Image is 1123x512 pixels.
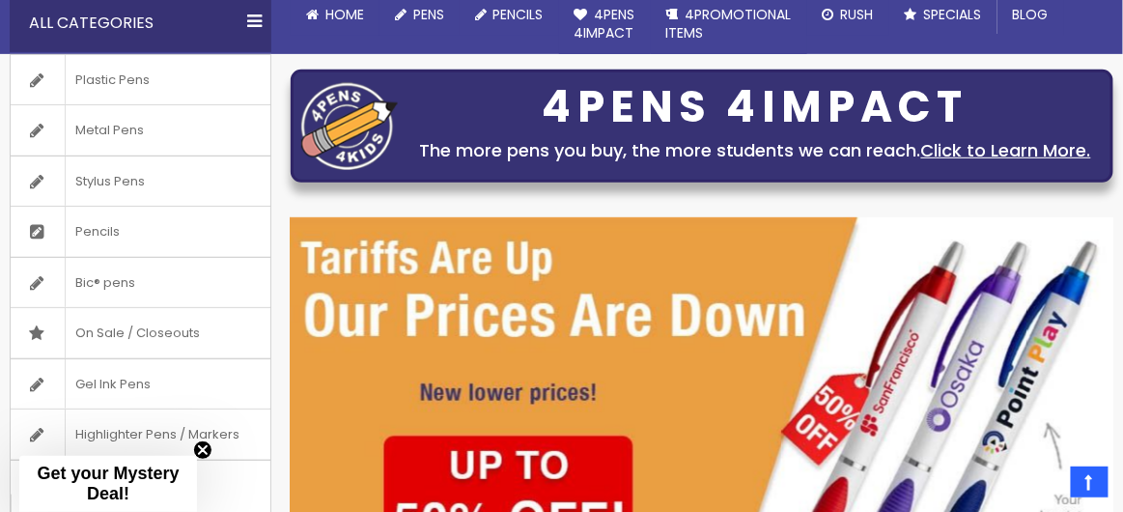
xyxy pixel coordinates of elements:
span: Home [325,5,364,24]
div: Get your Mystery Deal!Close teaser [19,456,197,512]
span: Blog [1013,5,1049,24]
span: Highlighter Pens / Markers [65,410,249,460]
iframe: Google Customer Reviews [964,460,1123,512]
a: Click to Learn More. [921,138,1091,162]
span: Pencils [65,207,129,257]
span: Stylus Pens [65,156,154,207]
span: On Sale / Closeouts [65,308,210,358]
div: 4PENS 4IMPACT [407,87,1103,128]
span: 4PROMOTIONAL ITEMS [666,5,792,43]
span: Pens [413,5,444,24]
span: Specials [924,5,982,24]
span: Get your Mystery Deal! [37,464,179,503]
a: Bic® pens [11,258,270,308]
a: Gel Ink Pens [11,359,270,410]
a: On Sale / Closeouts [11,308,270,358]
a: Highlighter Pens / Markers [11,410,270,460]
button: Close teaser [193,441,212,460]
span: Bic® pens [65,258,145,308]
span: 4Pens 4impact [575,5,635,43]
div: The more pens you buy, the more students we can reach. [407,137,1103,164]
a: Pencils [11,207,270,257]
img: four_pen_logo.png [301,82,398,170]
span: Gel Ink Pens [65,359,160,410]
a: Plastic Pens [11,55,270,105]
span: Pencils [493,5,544,24]
span: Rush [841,5,874,24]
span: Plastic Pens [65,55,159,105]
a: Metal Pens [11,105,270,156]
span: Metal Pens [65,105,154,156]
a: Stylus Pens [11,156,270,207]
